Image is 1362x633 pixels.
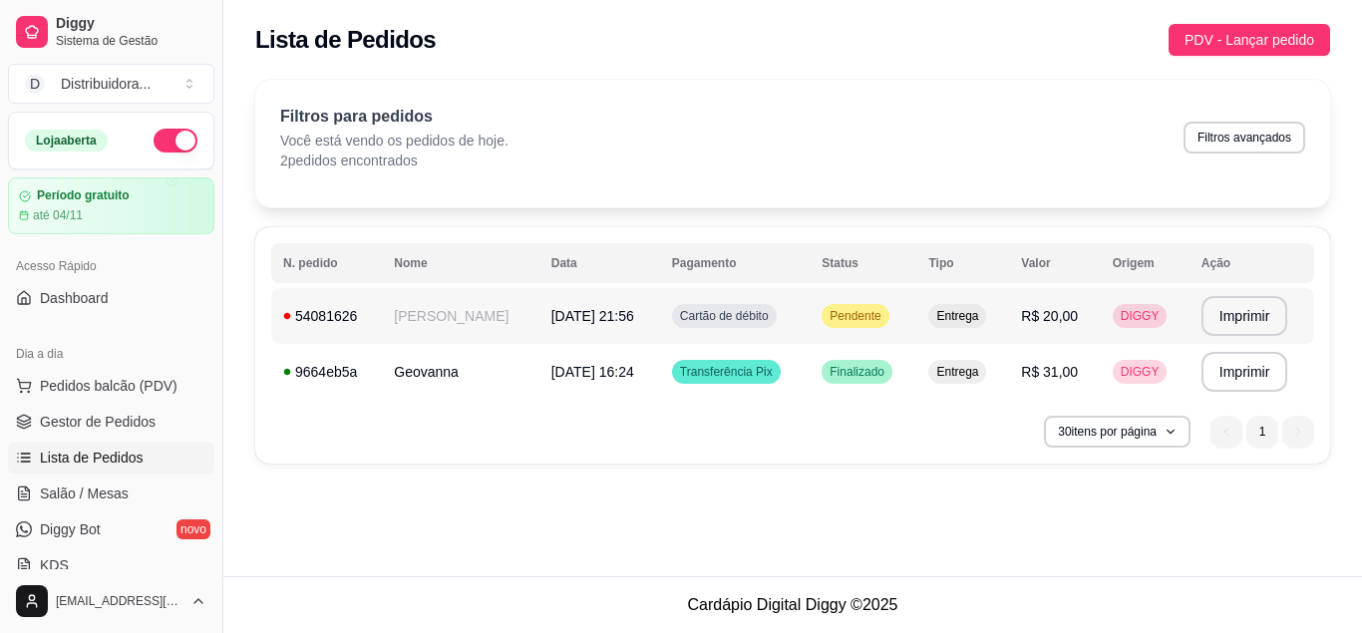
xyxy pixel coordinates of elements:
a: Lista de Pedidos [8,442,214,474]
p: 2 pedidos encontrados [280,151,509,170]
span: DIGGY [1117,308,1164,324]
td: Geovanna [382,344,538,400]
span: [DATE] 16:24 [551,364,634,380]
div: Loja aberta [25,130,108,152]
span: D [25,74,45,94]
span: R$ 31,00 [1021,364,1078,380]
th: N. pedido [271,243,382,283]
span: Diggy [56,15,206,33]
span: [EMAIL_ADDRESS][DOMAIN_NAME] [56,593,182,609]
article: até 04/11 [33,207,83,223]
nav: pagination navigation [1200,406,1324,458]
a: Diggy Botnovo [8,513,214,545]
th: Ação [1190,243,1314,283]
th: Origem [1101,243,1190,283]
div: Distribuidora ... [61,74,151,94]
th: Valor [1009,243,1100,283]
button: [EMAIL_ADDRESS][DOMAIN_NAME] [8,577,214,625]
a: Período gratuitoaté 04/11 [8,177,214,234]
span: R$ 20,00 [1021,308,1078,324]
span: Entrega [932,364,982,380]
span: Salão / Mesas [40,483,129,503]
div: 9664eb5a [283,362,370,382]
button: Pedidos balcão (PDV) [8,370,214,402]
p: Você está vendo os pedidos de hoje. [280,131,509,151]
button: 30itens por página [1044,416,1191,448]
a: Salão / Mesas [8,477,214,509]
div: 54081626 [283,306,370,326]
button: Imprimir [1201,352,1288,392]
a: Dashboard [8,282,214,314]
span: KDS [40,555,69,575]
th: Nome [382,243,538,283]
footer: Cardápio Digital Diggy © 2025 [223,576,1362,633]
span: Gestor de Pedidos [40,412,156,432]
a: DiggySistema de Gestão [8,8,214,56]
th: Tipo [916,243,1009,283]
span: Transferência Pix [676,364,777,380]
span: Finalizado [826,364,888,380]
span: Dashboard [40,288,109,308]
span: Lista de Pedidos [40,448,144,468]
li: pagination item 1 active [1246,416,1278,448]
span: PDV - Lançar pedido [1185,29,1314,51]
button: PDV - Lançar pedido [1169,24,1330,56]
td: [PERSON_NAME] [382,288,538,344]
p: Filtros para pedidos [280,105,509,129]
span: Pendente [826,308,884,324]
div: Dia a dia [8,338,214,370]
span: DIGGY [1117,364,1164,380]
th: Data [539,243,660,283]
th: Pagamento [660,243,810,283]
span: Cartão de débito [676,308,773,324]
button: Filtros avançados [1184,122,1305,154]
button: Imprimir [1201,296,1288,336]
span: Entrega [932,308,982,324]
span: Sistema de Gestão [56,33,206,49]
a: Gestor de Pedidos [8,406,214,438]
span: [DATE] 21:56 [551,308,634,324]
a: KDS [8,549,214,581]
span: Pedidos balcão (PDV) [40,376,177,396]
span: Diggy Bot [40,519,101,539]
button: Select a team [8,64,214,104]
article: Período gratuito [37,188,130,203]
button: Alterar Status [154,129,197,153]
div: Acesso Rápido [8,250,214,282]
h2: Lista de Pedidos [255,24,436,56]
th: Status [810,243,916,283]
